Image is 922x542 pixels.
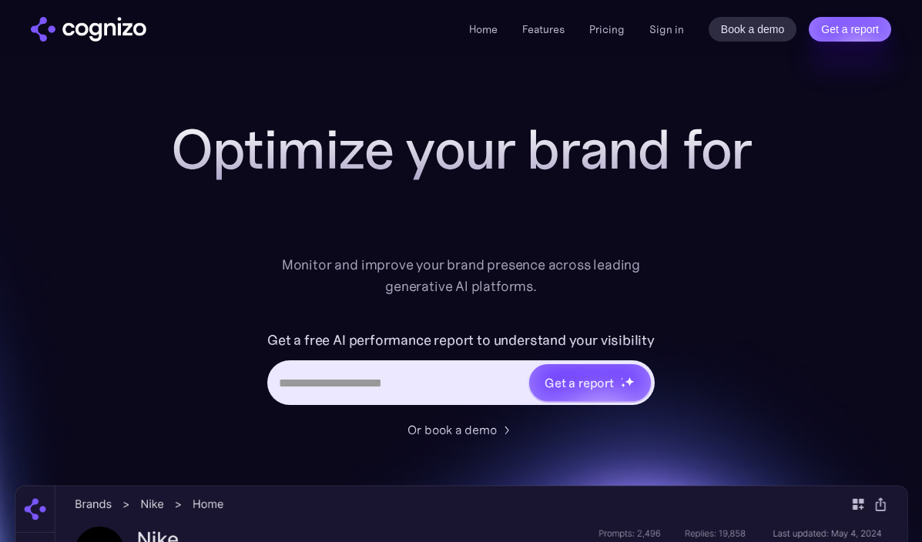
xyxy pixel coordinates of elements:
h1: Optimize your brand for [153,119,769,180]
img: star [621,377,623,380]
a: Get a reportstarstarstar [528,363,652,403]
div: Get a report [545,373,614,392]
div: Monitor and improve your brand presence across leading generative AI platforms. [272,254,651,297]
a: Home [469,22,498,36]
a: Pricing [589,22,625,36]
div: Or book a demo [407,420,497,439]
a: Get a report [809,17,891,42]
img: star [625,376,635,386]
label: Get a free AI performance report to understand your visibility [267,328,655,353]
a: Sign in [649,20,684,38]
a: Features [522,22,565,36]
a: Book a demo [709,17,797,42]
a: Or book a demo [407,420,515,439]
img: star [621,383,626,388]
img: cognizo logo [31,17,146,42]
a: home [31,17,146,42]
form: Hero URL Input Form [267,328,655,413]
